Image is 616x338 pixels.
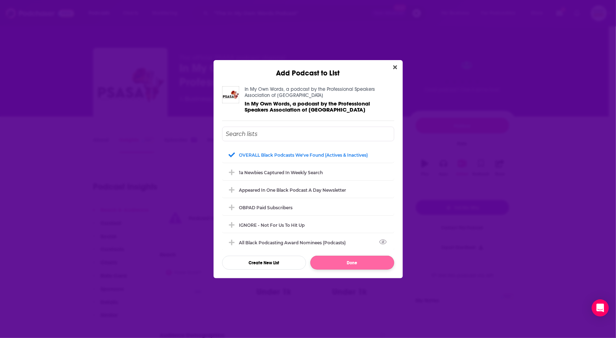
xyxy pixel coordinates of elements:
button: Done [310,256,394,270]
button: Create New List [222,256,306,270]
input: Search lists [222,127,394,141]
div: IGNORE - not for us to hit up [222,217,394,233]
div: Appeared in One Black podcast a day newsletter [222,182,394,198]
div: 1a Newbies captured in weekly search [239,170,323,175]
div: Open Intercom Messenger [592,299,609,317]
div: Add Podcast to List [214,60,403,78]
a: In My Own Words, a podcast by the Professional Speakers Association of Southern Africa [245,101,394,113]
div: OVERALL Black podcasts we've found (actives & inactives) [239,152,368,158]
div: OBPAD paid subscribers [239,205,293,210]
div: 1a Newbies captured in weekly search [222,165,394,180]
div: OVERALL Black podcasts we've found (actives & inactives) [222,147,394,163]
div: Add Podcast To List [222,127,394,270]
span: In My Own Words, a podcast by the Professional Speakers Association of [GEOGRAPHIC_DATA] [245,100,370,113]
div: All Black Podcasting Award nominees (podcasts) [222,235,394,250]
div: Appeared in One Black podcast a day newsletter [239,187,346,193]
div: IGNORE - not for us to hit up [239,222,305,228]
div: OBPAD paid subscribers [222,200,394,215]
a: In My Own Words, a podcast by the Professional Speakers Association of Southern Africa [245,86,375,98]
button: Close [390,63,400,72]
div: All Black Podcasting Award nominees (podcasts) [239,240,350,245]
img: In My Own Words, a podcast by the Professional Speakers Association of Southern Africa [222,86,239,103]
